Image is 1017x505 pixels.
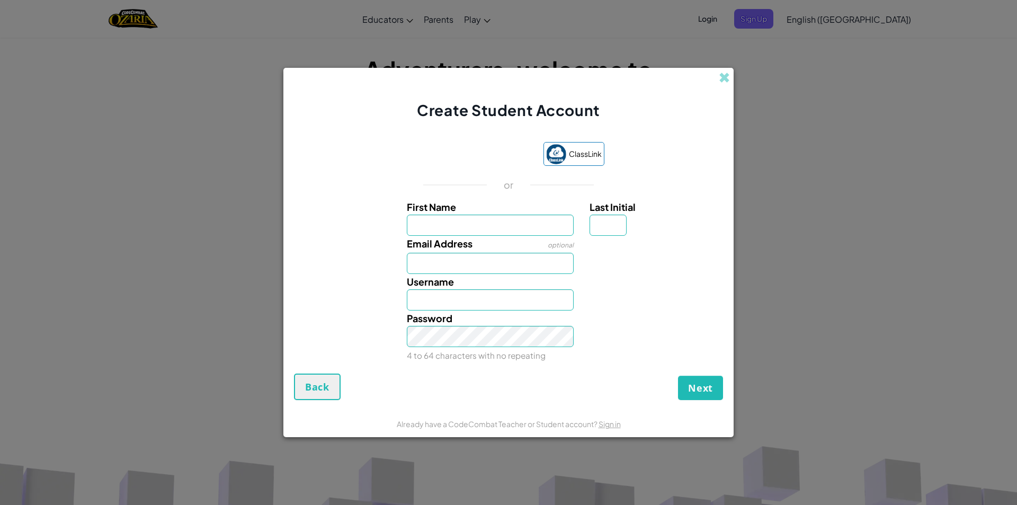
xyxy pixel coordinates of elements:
small: 4 to 64 characters with no repeating [407,350,546,360]
span: First Name [407,201,456,213]
span: Last Initial [590,201,636,213]
span: ClassLink [569,146,602,162]
span: Back [305,380,329,393]
button: Back [294,374,341,400]
img: classlink-logo-small.png [546,144,566,164]
span: Password [407,312,452,324]
iframe: Sign in with Google Button [407,144,538,167]
span: Next [688,382,713,394]
a: Sign in [599,419,621,429]
span: Username [407,276,454,288]
button: Next [678,376,723,400]
span: Already have a CodeCombat Teacher or Student account? [397,419,599,429]
p: or [504,179,514,191]
span: Create Student Account [417,101,600,119]
span: Email Address [407,237,472,250]
span: optional [548,241,574,249]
